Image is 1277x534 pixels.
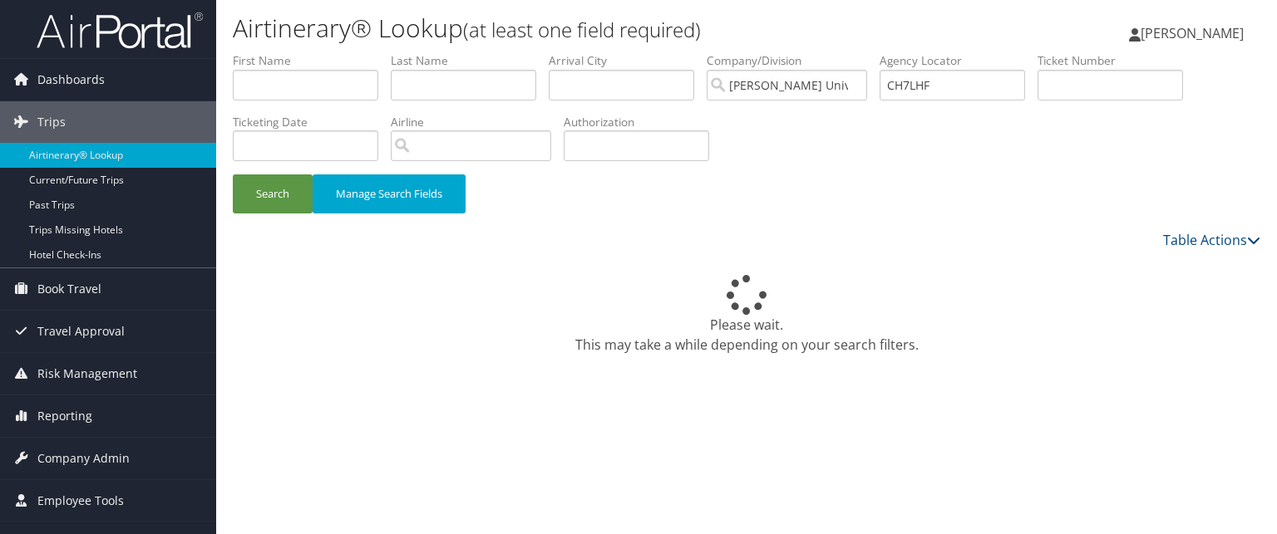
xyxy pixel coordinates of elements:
label: Company/Division [707,52,880,69]
span: Trips [37,101,66,143]
div: Please wait. This may take a while depending on your search filters. [233,275,1260,355]
h1: Airtinerary® Lookup [233,11,918,46]
label: Ticket Number [1038,52,1196,69]
span: Company Admin [37,438,130,479]
span: Risk Management [37,353,137,394]
a: [PERSON_NAME] [1129,8,1260,58]
button: Manage Search Fields [313,174,466,213]
span: Travel Approval [37,311,125,352]
a: Table Actions [1163,231,1260,249]
button: Search [233,174,313,213]
span: [PERSON_NAME] [1141,24,1244,42]
span: Employee Tools [37,480,124,522]
small: (at least one field required) [463,16,701,43]
label: Authorization [564,114,722,130]
label: Agency Locator [880,52,1038,69]
label: First Name [233,52,391,69]
span: Dashboards [37,59,105,100]
img: airportal-logo.png [37,11,203,50]
label: Airline [391,114,564,130]
label: Last Name [391,52,549,69]
span: Reporting [37,395,92,437]
span: Book Travel [37,268,101,310]
label: Arrival City [549,52,707,69]
label: Ticketing Date [233,114,391,130]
